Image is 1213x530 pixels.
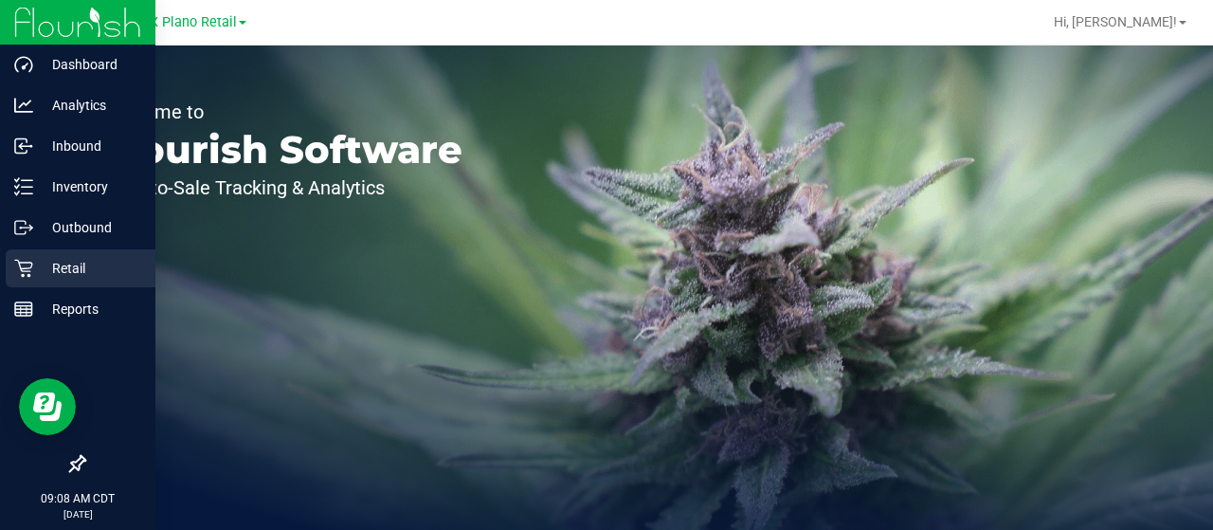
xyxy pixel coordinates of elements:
[102,102,462,121] p: Welcome to
[33,94,147,117] p: Analytics
[14,137,33,155] inline-svg: Inbound
[9,490,147,507] p: 09:08 AM CDT
[102,178,462,197] p: Seed-to-Sale Tracking & Analytics
[141,14,237,30] span: TX Plano Retail
[33,216,147,239] p: Outbound
[33,53,147,76] p: Dashboard
[102,131,462,169] p: Flourish Software
[14,96,33,115] inline-svg: Analytics
[1054,14,1177,29] span: Hi, [PERSON_NAME]!
[14,218,33,237] inline-svg: Outbound
[33,135,147,157] p: Inbound
[14,55,33,74] inline-svg: Dashboard
[14,259,33,278] inline-svg: Retail
[33,257,147,280] p: Retail
[19,378,76,435] iframe: Resource center
[14,300,33,319] inline-svg: Reports
[33,175,147,198] p: Inventory
[14,177,33,196] inline-svg: Inventory
[9,507,147,521] p: [DATE]
[33,298,147,320] p: Reports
